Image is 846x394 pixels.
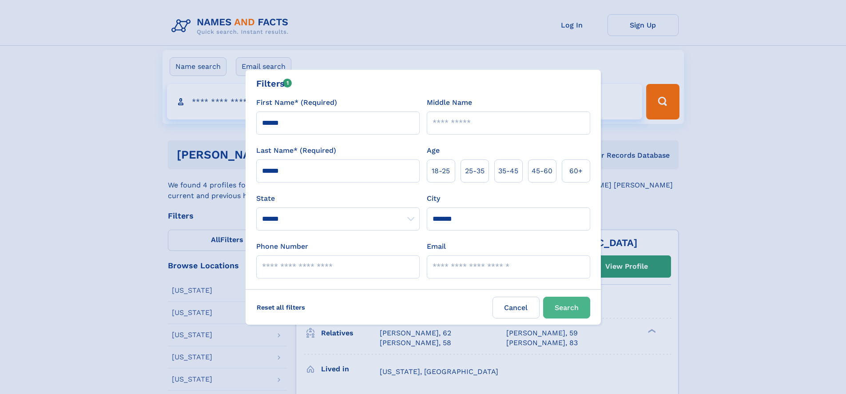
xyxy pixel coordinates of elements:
[256,77,292,90] div: Filters
[465,166,485,176] span: 25‑35
[543,297,590,318] button: Search
[251,297,311,318] label: Reset all filters
[427,241,446,252] label: Email
[256,145,336,156] label: Last Name* (Required)
[256,241,308,252] label: Phone Number
[256,193,420,204] label: State
[256,97,337,108] label: First Name* (Required)
[532,166,552,176] span: 45‑60
[498,166,518,176] span: 35‑45
[427,193,440,204] label: City
[493,297,540,318] label: Cancel
[427,145,440,156] label: Age
[432,166,450,176] span: 18‑25
[569,166,583,176] span: 60+
[427,97,472,108] label: Middle Name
